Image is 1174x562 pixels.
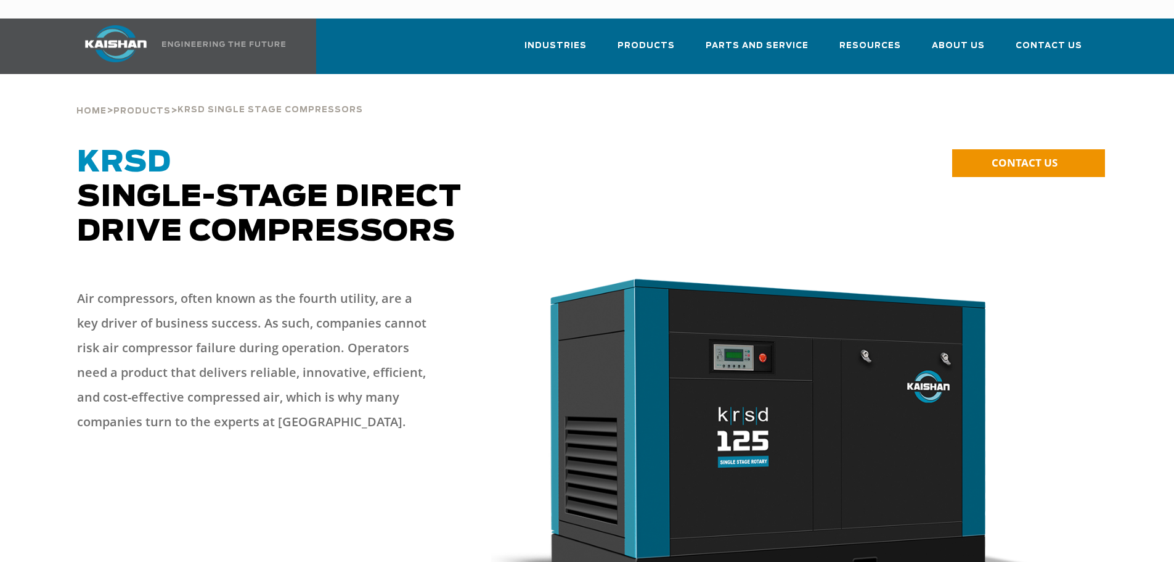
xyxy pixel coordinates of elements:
span: Home [76,107,107,115]
a: Resources [839,30,901,72]
span: CONTACT US [992,155,1058,170]
span: Parts and Service [706,39,809,53]
a: About Us [932,30,985,72]
span: Contact Us [1016,39,1082,53]
img: Engineering the future [162,41,285,47]
a: Kaishan USA [70,19,288,74]
span: KRSD [77,148,171,178]
p: Air compressors, often known as the fourth utility, are a key driver of business success. As such... [77,286,434,434]
span: Single-Stage Direct Drive Compressors [77,148,462,247]
div: > > [76,74,363,121]
a: Products [113,105,171,116]
span: Resources [839,39,901,53]
span: Industries [524,39,587,53]
span: Products [113,107,171,115]
span: krsd single stage compressors [177,106,363,114]
a: Products [618,30,675,72]
a: CONTACT US [952,149,1105,177]
span: Products [618,39,675,53]
a: Industries [524,30,587,72]
a: Parts and Service [706,30,809,72]
a: Home [76,105,107,116]
a: Contact Us [1016,30,1082,72]
span: About Us [932,39,985,53]
img: kaishan logo [70,25,162,62]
